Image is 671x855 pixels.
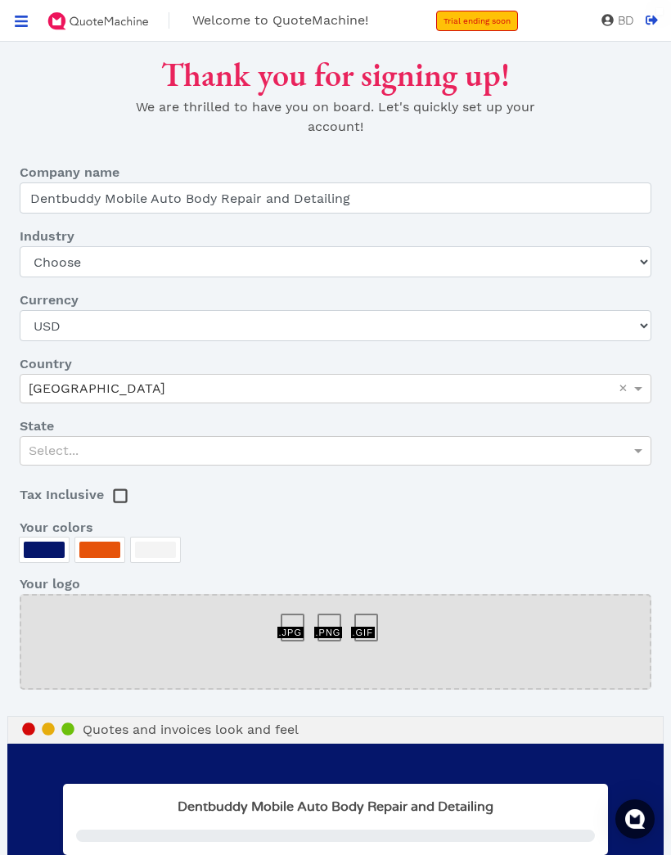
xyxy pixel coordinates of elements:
strong: Dentbuddy Mobile Auto Body Repair and Detailing [178,800,493,813]
span: Company name [20,163,119,182]
span: Industry [20,227,74,246]
span: State [20,416,54,436]
span: Your logo [20,574,80,594]
span: Welcome to QuoteMachine! [192,12,368,28]
a: Trial ending soon [436,11,518,31]
span: Your colors [20,518,93,538]
span: Trial ending soon [444,16,511,25]
span: [GEOGRAPHIC_DATA] [29,380,165,396]
span: Thank you for signing up! [161,53,510,96]
div: Open Intercom Messenger [615,799,655,839]
span: Country [20,354,72,374]
span: BD [614,13,634,28]
div: Select... [20,437,651,465]
span: Tax Inclusive [20,487,104,502]
span: We are thrilled to have you on board. Let's quickly set up your account! [136,99,535,134]
img: QuoteM_horizontal_flat_cropped.png [43,7,155,35]
span: Currency [20,290,79,310]
span: Clear value [616,375,630,403]
div: Quotes and invoices look and feel [7,716,664,744]
span: × [619,380,628,395]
